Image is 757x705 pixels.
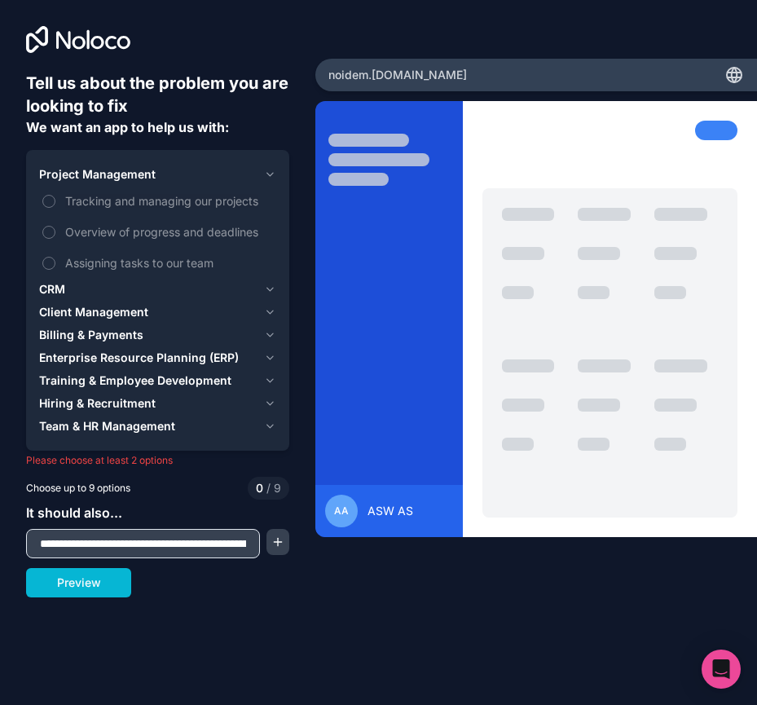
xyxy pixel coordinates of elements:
[39,163,276,186] button: Project Management
[39,166,156,183] span: Project Management
[39,346,276,369] button: Enterprise Resource Planning (ERP)
[65,254,273,271] span: Assigning tasks to our team
[263,480,281,496] span: 9
[39,186,276,278] div: Project Management
[39,327,143,343] span: Billing & Payments
[26,72,289,117] h6: Tell us about the problem you are looking to fix
[39,418,175,434] span: Team & HR Management
[39,395,156,412] span: Hiring & Recruitment
[39,304,148,320] span: Client Management
[26,454,289,467] p: Please choose at least 2 options
[42,257,55,270] button: Assigning tasks to our team
[39,372,231,389] span: Training & Employee Development
[42,195,55,208] button: Tracking and managing our projects
[702,650,741,689] div: Open Intercom Messenger
[65,192,273,209] span: Tracking and managing our projects
[334,505,349,518] span: AA
[39,278,276,301] button: CRM
[26,481,130,496] span: Choose up to 9 options
[39,415,276,438] button: Team & HR Management
[39,301,276,324] button: Client Management
[26,505,122,521] span: It should also...
[39,369,276,392] button: Training & Employee Development
[39,324,276,346] button: Billing & Payments
[328,67,467,83] span: noidem .[DOMAIN_NAME]
[42,226,55,239] button: Overview of progress and deadlines
[256,480,263,496] span: 0
[26,119,229,135] span: We want an app to help us with:
[65,223,273,240] span: Overview of progress and deadlines
[266,481,271,495] span: /
[39,350,239,366] span: Enterprise Resource Planning (ERP)
[39,392,276,415] button: Hiring & Recruitment
[367,503,413,519] span: ASW AS
[39,281,65,297] span: CRM
[26,568,131,597] button: Preview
